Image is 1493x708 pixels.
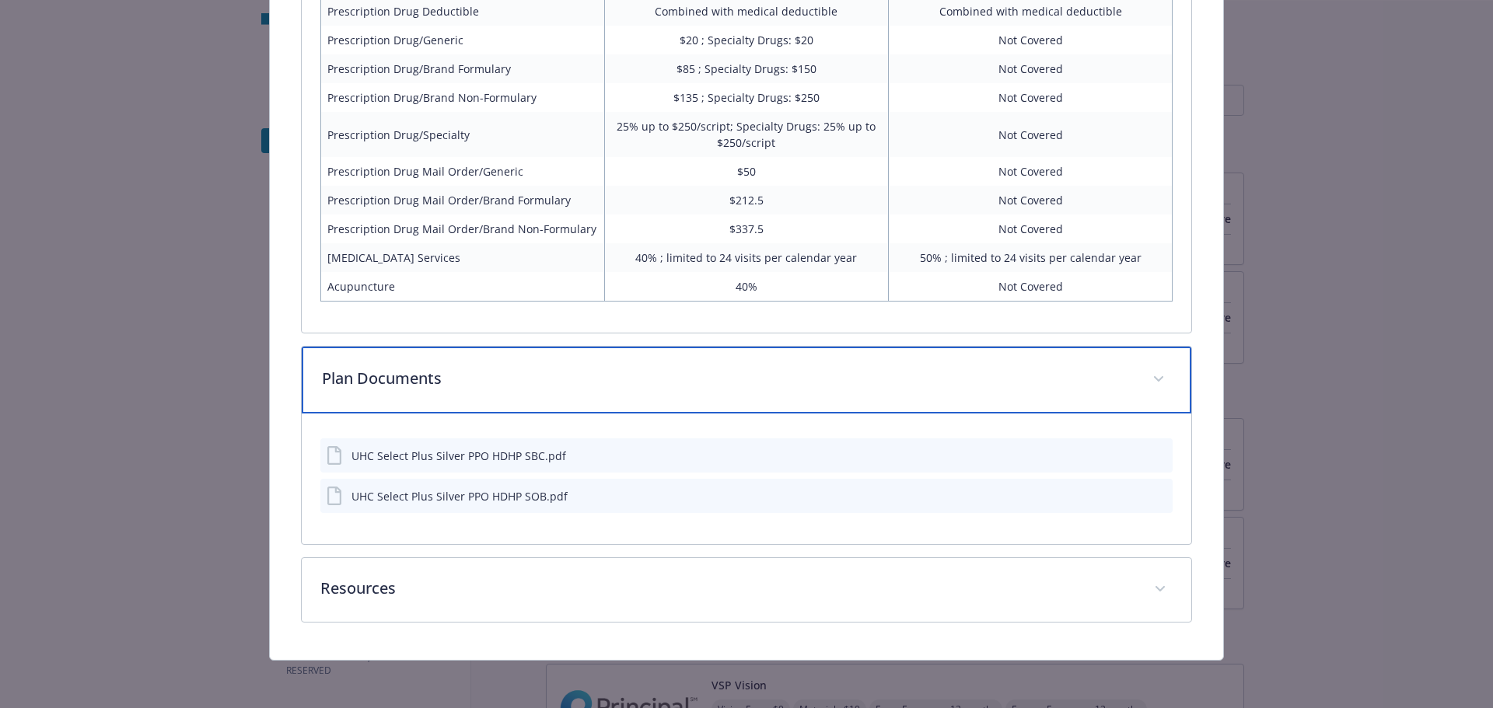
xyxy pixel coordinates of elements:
td: Prescription Drug Mail Order/Generic [320,157,604,186]
td: Not Covered [889,157,1173,186]
td: 25% up to $250/script; Specialty Drugs: 25% up to $250/script [604,112,888,157]
div: Plan Documents [302,347,1192,413]
td: Prescription Drug/Brand Formulary [320,54,604,83]
button: preview file [1152,448,1166,464]
td: [MEDICAL_DATA] Services [320,243,604,272]
td: 40% ; limited to 24 visits per calendar year [604,243,888,272]
td: Not Covered [889,26,1173,54]
div: UHC Select Plus Silver PPO HDHP SOB.pdf [351,488,568,504]
td: $85 ; Specialty Drugs: $150 [604,54,888,83]
td: Prescription Drug/Generic [320,26,604,54]
td: $212.5 [604,186,888,214]
td: 50% ; limited to 24 visits per calendar year [889,243,1173,272]
td: 40% [604,272,888,302]
td: Not Covered [889,272,1173,302]
td: Not Covered [889,214,1173,243]
td: Not Covered [889,83,1173,112]
button: preview file [1152,488,1166,504]
td: Prescription Drug Mail Order/Brand Non-Formulary [320,214,604,243]
p: Plan Documents [322,367,1135,390]
button: download file [1128,448,1140,464]
p: Resources [320,577,1136,600]
td: Prescription Drug/Brand Non-Formulary [320,83,604,112]
div: Plan Documents [302,413,1192,544]
td: Prescription Drug/Specialty [320,112,604,157]
td: $50 [604,157,888,186]
td: Not Covered [889,186,1173,214]
div: UHC Select Plus Silver PPO HDHP SBC.pdf [351,448,566,464]
td: Not Covered [889,112,1173,157]
td: $337.5 [604,214,888,243]
td: $20 ; Specialty Drugs: $20 [604,26,888,54]
td: Acupuncture [320,272,604,302]
div: Resources [302,558,1192,622]
button: download file [1128,488,1140,504]
td: $135 ; Specialty Drugs: $250 [604,83,888,112]
td: Prescription Drug Mail Order/Brand Formulary [320,186,604,214]
td: Not Covered [889,54,1173,83]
